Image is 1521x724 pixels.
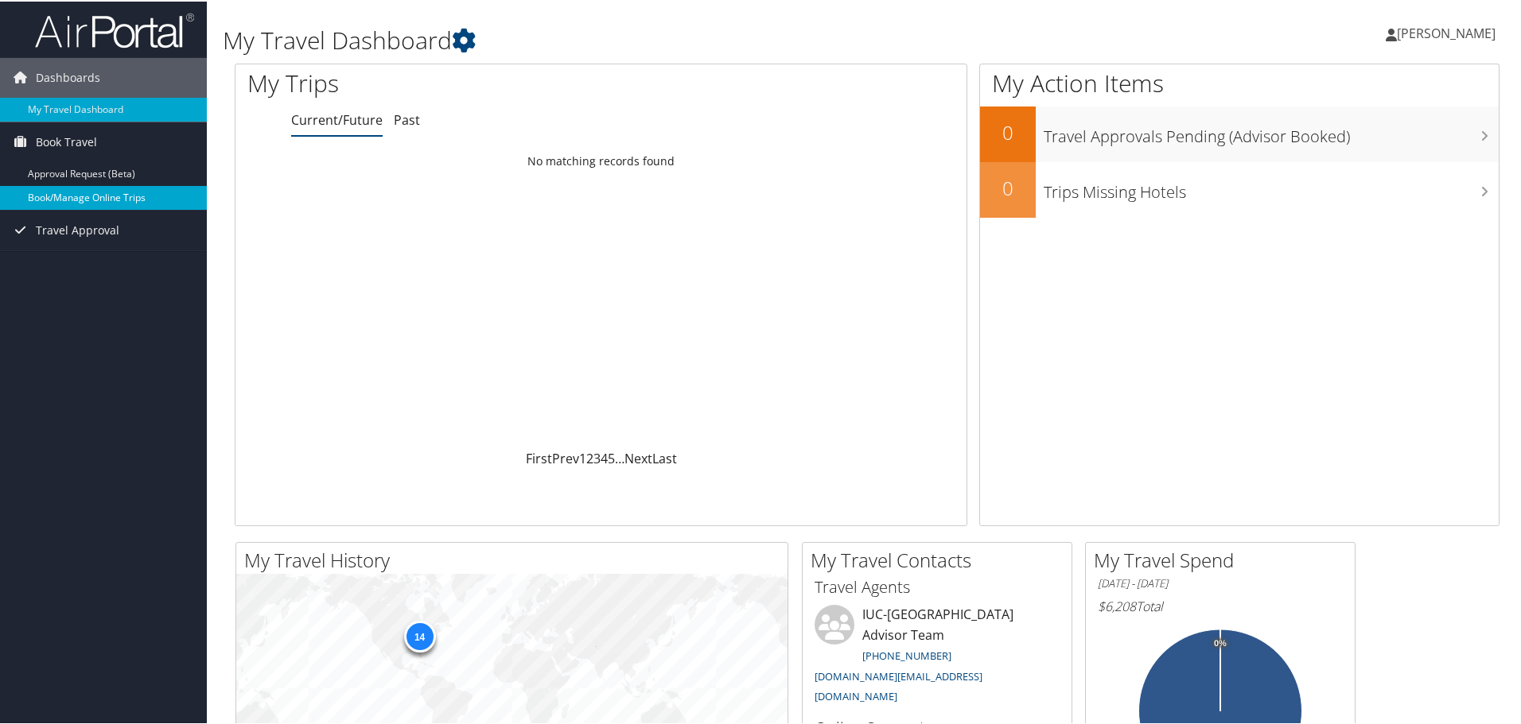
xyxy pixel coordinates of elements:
h2: 0 [980,118,1036,145]
span: Travel Approval [36,209,119,249]
span: Dashboards [36,56,100,96]
a: 3 [593,448,601,466]
h1: My Trips [247,65,650,99]
a: 0Travel Approvals Pending (Advisor Booked) [980,105,1499,161]
span: [PERSON_NAME] [1397,23,1496,41]
span: $6,208 [1098,596,1136,614]
a: Past [394,110,420,127]
h2: My Travel Contacts [811,545,1072,572]
a: Current/Future [291,110,383,127]
h2: 0 [980,173,1036,200]
a: First [526,448,552,466]
h3: Travel Agents [815,575,1060,597]
h6: [DATE] - [DATE] [1098,575,1343,590]
span: … [615,448,624,466]
a: 4 [601,448,608,466]
a: [PHONE_NUMBER] [862,647,951,661]
h6: Total [1098,596,1343,614]
h3: Trips Missing Hotels [1044,172,1499,202]
h1: My Travel Dashboard [223,22,1082,56]
h1: My Action Items [980,65,1499,99]
a: 2 [586,448,593,466]
a: 0Trips Missing Hotels [980,161,1499,216]
img: airportal-logo.png [35,10,194,48]
tspan: 0% [1214,637,1227,647]
a: [PERSON_NAME] [1386,8,1511,56]
a: Last [652,448,677,466]
a: 1 [579,448,586,466]
a: [DOMAIN_NAME][EMAIL_ADDRESS][DOMAIN_NAME] [815,668,982,703]
td: No matching records found [235,145,967,174]
a: 5 [608,448,615,466]
h2: My Travel Spend [1094,545,1355,572]
li: IUC-[GEOGRAPHIC_DATA] Advisor Team [807,603,1068,709]
a: Next [624,448,652,466]
a: Prev [552,448,579,466]
div: 14 [403,619,435,651]
h3: Travel Approvals Pending (Advisor Booked) [1044,116,1499,146]
h2: My Travel History [244,545,788,572]
span: Book Travel [36,121,97,161]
